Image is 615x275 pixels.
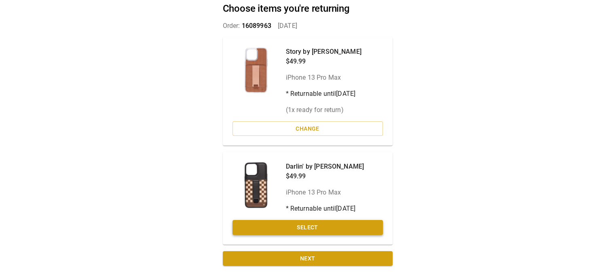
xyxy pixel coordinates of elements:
[223,251,393,266] button: Next
[286,188,364,197] p: iPhone 13 Pro Max
[286,162,364,171] p: Darlin' by [PERSON_NAME]
[286,47,361,57] p: Story by [PERSON_NAME]
[223,3,393,15] h2: Choose items you're returning
[286,204,364,214] p: * Returnable until [DATE]
[286,57,361,66] p: $49.99
[242,22,271,30] span: 16089963
[232,121,383,136] button: Change
[286,73,361,82] p: iPhone 13 Pro Max
[223,21,393,31] p: Order: [DATE]
[232,220,383,235] button: Select
[286,105,361,115] p: ( 1 x ready for return)
[286,89,361,99] p: * Returnable until [DATE]
[286,171,364,181] p: $49.99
